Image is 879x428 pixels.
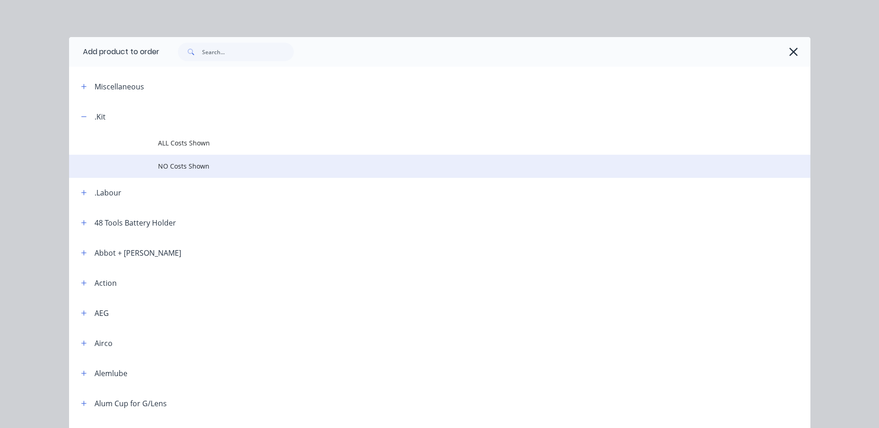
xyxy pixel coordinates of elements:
div: .Kit [95,111,106,122]
div: Action [95,277,117,289]
div: Add product to order [69,37,159,67]
div: Abbot + [PERSON_NAME] [95,247,181,258]
div: Miscellaneous [95,81,144,92]
div: .Labour [95,187,121,198]
div: Alum Cup for G/Lens [95,398,167,409]
div: AEG [95,308,109,319]
input: Search... [202,43,294,61]
div: Airco [95,338,113,349]
div: Alemlube [95,368,127,379]
span: NO Costs Shown [158,161,680,171]
div: 48 Tools Battery Holder [95,217,176,228]
span: ALL Costs Shown [158,138,680,148]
